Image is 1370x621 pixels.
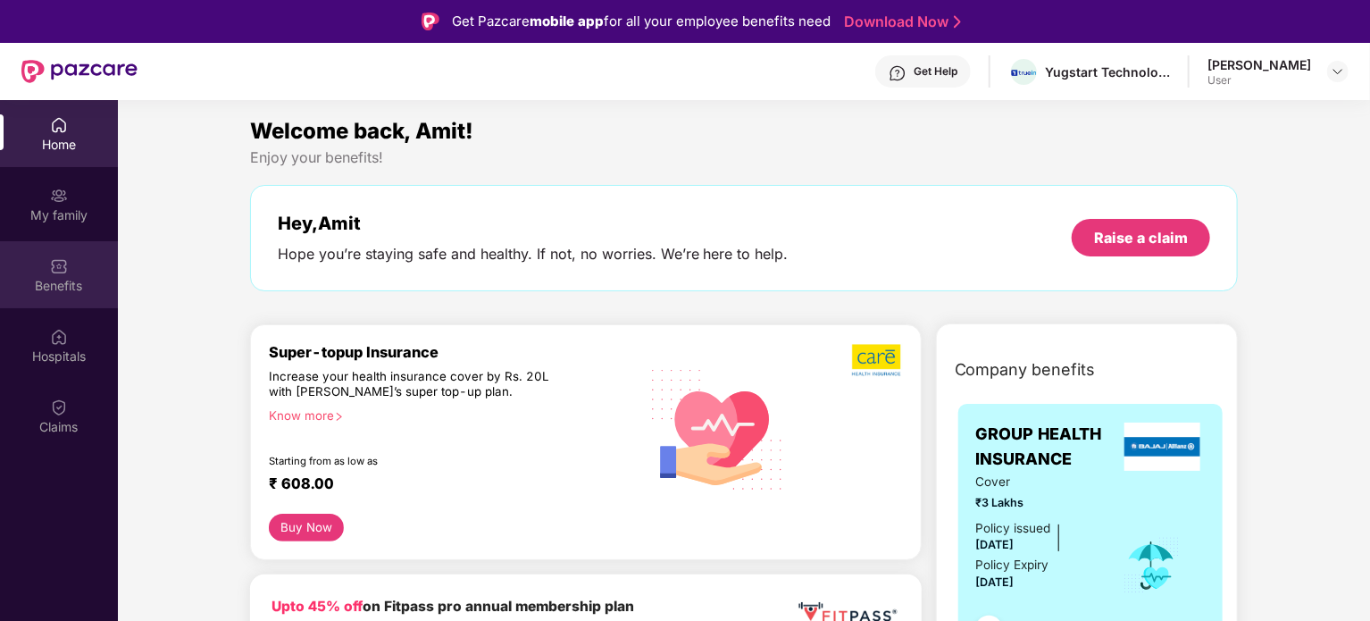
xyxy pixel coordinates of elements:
img: Stroke [954,13,961,31]
img: svg+xml;base64,PHN2ZyBpZD0iQmVuZWZpdHMiIHhtbG5zPSJodHRwOi8vd3d3LnczLm9yZy8yMDAwL3N2ZyIgd2lkdGg9Ij... [50,257,68,275]
img: b5dec4f62d2307b9de63beb79f102df3.png [852,343,903,377]
img: Logo [422,13,439,30]
span: Welcome back, Amit! [250,118,473,144]
img: svg+xml;base64,PHN2ZyBpZD0iSGVscC0zMngzMiIgeG1sbnM9Imh0dHA6Ly93d3cudzMub3JnLzIwMDAvc3ZnIiB3aWR0aD... [889,64,906,82]
span: [DATE] [976,575,1015,589]
strong: mobile app [530,13,604,29]
div: Get Pazcare for all your employee benefits need [452,11,831,32]
img: svg+xml;base64,PHN2ZyBpZD0iSG9tZSIgeG1sbnM9Imh0dHA6Ly93d3cudzMub3JnLzIwMDAvc3ZnIiB3aWR0aD0iMjAiIG... [50,116,68,134]
div: User [1207,73,1311,88]
div: Increase your health insurance cover by Rs. 20L with [PERSON_NAME]’s super top-up plan. [269,369,562,401]
span: Company benefits [955,357,1096,382]
b: Upto 45% off [271,598,363,615]
div: Hope you’re staying safe and healthy. If not, no worries. We’re here to help. [278,245,789,264]
div: Hey, Amit [278,213,789,234]
div: Know more [269,408,628,421]
img: svg+xml;base64,PHN2ZyB4bWxucz0iaHR0cDovL3d3dy53My5vcmcvMjAwMC9zdmciIHhtbG5zOnhsaW5rPSJodHRwOi8vd3... [639,348,798,509]
div: Policy Expiry [976,556,1049,575]
span: [DATE] [976,538,1015,551]
img: svg+xml;base64,PHN2ZyBpZD0iSG9zcGl0YWxzIiB4bWxucz0iaHR0cDovL3d3dy53My5vcmcvMjAwMC9zdmciIHdpZHRoPS... [50,328,68,346]
img: svg+xml;base64,PHN2ZyBpZD0iRHJvcGRvd24tMzJ4MzIiIHhtbG5zPSJodHRwOi8vd3d3LnczLm9yZy8yMDAwL3N2ZyIgd2... [1331,64,1345,79]
div: [PERSON_NAME] [1207,56,1311,73]
img: icon [1123,536,1181,595]
span: ₹3 Lakhs [976,494,1099,512]
div: Policy issued [976,519,1051,538]
div: Super-topup Insurance [269,343,639,361]
button: Buy Now [269,514,345,541]
img: Truein.png [1011,70,1037,76]
img: New Pazcare Logo [21,60,138,83]
span: GROUP HEALTH INSURANCE [976,422,1120,473]
a: Download Now [844,13,956,31]
div: ₹ 608.00 [269,474,621,496]
span: Cover [976,473,1099,491]
img: insurerLogo [1124,423,1201,471]
div: Starting from as low as [269,455,563,467]
div: Enjoy your benefits! [250,148,1239,167]
b: on Fitpass pro annual membership plan [271,598,634,615]
span: right [334,412,344,422]
div: Yugstart Technologies Private Limited [1045,63,1170,80]
img: svg+xml;base64,PHN2ZyBpZD0iQ2xhaW0iIHhtbG5zPSJodHRwOi8vd3d3LnczLm9yZy8yMDAwL3N2ZyIgd2lkdGg9IjIwIi... [50,399,68,416]
img: svg+xml;base64,PHN2ZyB3aWR0aD0iMjAiIGhlaWdodD0iMjAiIHZpZXdCb3g9IjAgMCAyMCAyMCIgZmlsbD0ibm9uZSIgeG... [50,187,68,205]
div: Get Help [914,64,957,79]
div: Raise a claim [1094,228,1188,248]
